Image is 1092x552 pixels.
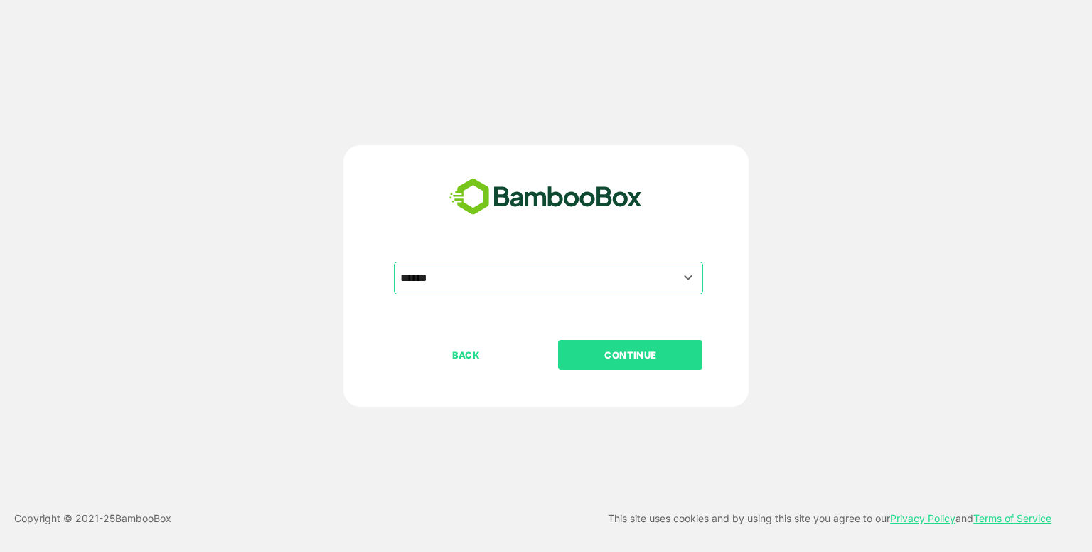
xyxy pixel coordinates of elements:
[973,512,1051,524] a: Terms of Service
[558,340,702,370] button: CONTINUE
[394,340,538,370] button: BACK
[560,347,702,363] p: CONTINUE
[890,512,955,524] a: Privacy Policy
[14,510,171,527] p: Copyright © 2021- 25 BambooBox
[608,510,1051,527] p: This site uses cookies and by using this site you agree to our and
[395,347,537,363] p: BACK
[441,174,650,221] img: bamboobox
[679,268,698,287] button: Open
